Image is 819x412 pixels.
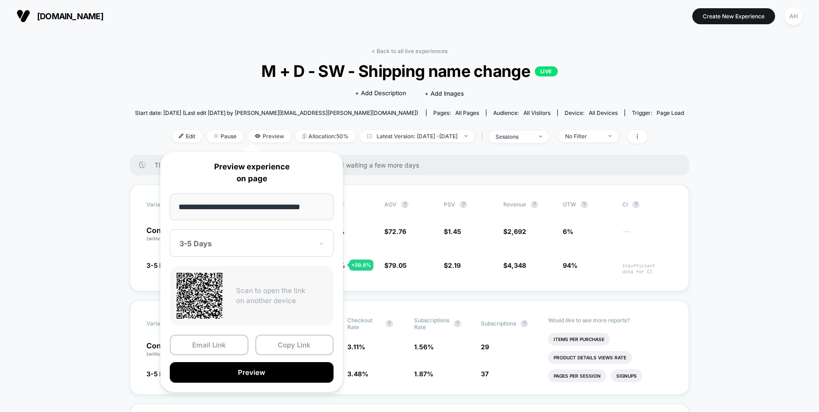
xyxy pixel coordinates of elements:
button: Create New Experience [692,8,775,24]
span: Latest Version: [DATE] - [DATE] [360,130,474,142]
button: ? [401,201,409,208]
img: end [539,136,542,137]
button: [DOMAIN_NAME] [14,9,106,23]
span: Device: [557,109,625,116]
span: All Visitors [523,109,550,116]
button: Copy Link [255,335,334,355]
img: end [214,134,218,138]
button: ? [632,201,640,208]
img: rebalance [302,134,306,139]
img: end [609,135,612,137]
p: Preview experience on page [170,161,334,184]
span: 1.45 [448,228,461,235]
span: Checkout Rate [347,317,381,331]
span: $ [503,261,526,269]
span: AOV [384,201,397,208]
span: 3.48 % [347,370,368,378]
span: 37 [481,370,489,378]
p: LIVE [535,66,558,76]
div: sessions [496,133,532,140]
li: Signups [611,369,642,382]
div: Pages: [433,109,479,116]
span: + Add Description [355,89,406,98]
button: ? [581,201,588,208]
span: Page Load [657,109,684,116]
span: (without changes) [146,351,188,357]
button: Email Link [170,335,248,355]
span: all devices [589,109,618,116]
span: PSV [444,201,455,208]
span: 3-5 Days [146,370,175,378]
button: ? [460,201,467,208]
div: + 39.6 % [349,260,373,271]
span: 3-5 Days [146,261,175,269]
span: --- [622,229,673,242]
span: OTW [563,201,613,208]
a: < Back to all live experiences [372,48,447,54]
button: ? [521,320,528,327]
span: 29 [481,343,489,351]
p: Scan to open the link on another device [236,286,327,306]
span: 79.05 [388,261,407,269]
span: Pause [207,130,243,142]
span: | [479,130,489,143]
span: 2,692 [507,228,526,235]
span: Subscriptions Rate [414,317,449,331]
span: Variation [146,317,197,331]
span: CI [622,201,673,208]
span: Allocation: 50% [296,130,356,142]
button: AH [782,7,805,26]
img: Visually logo [16,9,30,23]
li: Product Details Views Rate [548,351,632,364]
span: $ [384,228,406,235]
span: $ [384,261,407,269]
p: Control [146,227,197,242]
span: Edit [172,130,202,142]
span: Start date: [DATE] (Last edit [DATE] by [PERSON_NAME][EMAIL_ADDRESS][PERSON_NAME][DOMAIN_NAME]) [135,109,418,116]
p: Control [146,342,204,358]
div: No Filter [565,133,602,140]
span: $ [444,261,461,269]
span: Insufficient data for CI [622,263,673,275]
span: 1.56 % [414,343,434,351]
span: 4,348 [507,261,526,269]
button: ? [454,320,461,327]
span: all pages [455,109,479,116]
p: Would like to see more reports? [548,317,673,324]
div: Trigger: [632,109,684,116]
span: 1.87 % [414,370,433,378]
span: 72.76 [388,228,406,235]
span: Revenue [503,201,526,208]
button: Preview [170,362,334,383]
span: 2.19 [448,261,461,269]
span: $ [444,228,461,235]
button: ? [386,320,393,327]
span: Variation [146,201,197,208]
span: Preview [248,130,291,142]
span: M + D - SW - Shipping name change [162,61,657,81]
span: 94% [563,261,577,269]
div: Audience: [493,109,550,116]
img: calendar [367,134,372,138]
img: edit [179,134,183,138]
span: 6% [563,228,573,235]
li: Items Per Purchase [548,333,610,346]
li: Pages Per Session [548,369,606,382]
span: There are still no statistically significant results. We recommend waiting a few more days [155,161,671,169]
span: Subscriptions [481,320,516,327]
img: end [464,135,468,137]
div: AH [785,7,803,25]
span: 3.11 % [347,343,365,351]
button: ? [531,201,538,208]
span: [DOMAIN_NAME] [37,11,103,21]
span: + Add Images [425,90,464,97]
span: (without changes) [146,236,188,241]
span: $ [503,228,526,235]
